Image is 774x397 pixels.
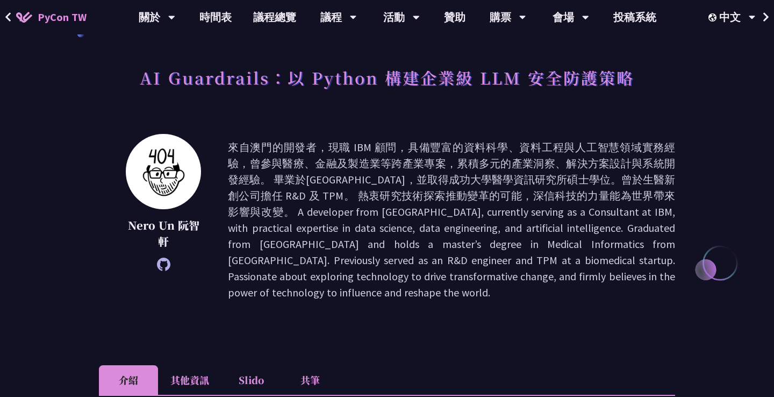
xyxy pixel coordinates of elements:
[16,12,32,23] img: Home icon of PyCon TW 2025
[708,13,719,22] img: Locale Icon
[5,4,97,31] a: PyCon TW
[38,9,87,25] span: PyCon TW
[140,61,634,94] h1: AI Guardrails：以 Python 構建企業級 LLM 安全防護策略
[281,365,340,395] li: 共筆
[221,365,281,395] li: Slido
[126,217,201,250] p: Nero Un 阮智軒
[126,134,201,209] img: Nero Un 阮智軒
[99,365,158,395] li: 介紹
[228,139,675,301] p: 來自澳門的開發者，現職 IBM 顧問，具備豐富的資料科學、資料工程與人工智慧領域實務經驗，曾參與醫療、金融及製造業等跨產業專案，累積多元的產業洞察、解決方案設計與系統開發經驗。 畢業於[GEOG...
[158,365,221,395] li: 其他資訊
